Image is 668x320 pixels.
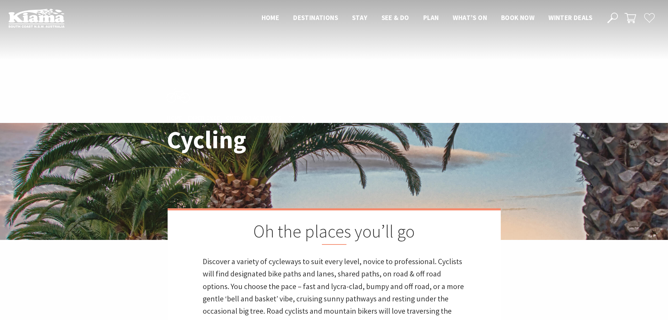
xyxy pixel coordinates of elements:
span: Book now [501,13,534,22]
span: Destinations [293,13,338,22]
span: Home [262,13,279,22]
span: Winter Deals [548,13,592,22]
a: Experience [188,114,220,122]
img: Kiama Logo [8,8,65,28]
a: Outdoor Activities [226,114,281,122]
li: Cycling [288,113,309,123]
span: Stay [352,13,367,22]
nav: Main Menu [255,12,599,24]
span: See & Do [382,13,409,22]
span: What’s On [453,13,487,22]
span: Plan [423,13,439,22]
h1: Cycling [167,126,365,153]
h2: Oh the places you’ll go [203,221,466,245]
a: Home [167,114,182,122]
